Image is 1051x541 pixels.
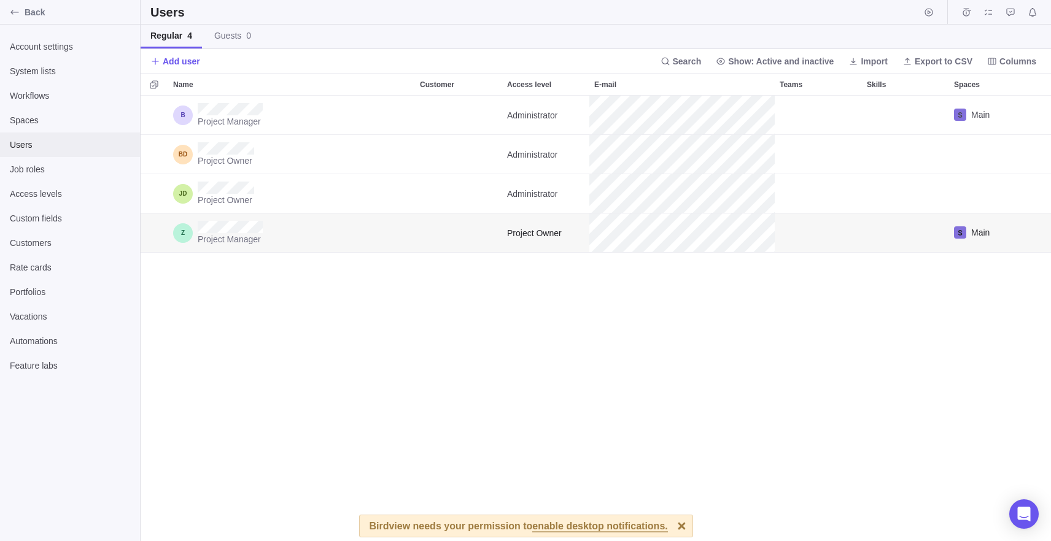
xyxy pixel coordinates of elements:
div: Open Intercom Messenger [1009,499,1039,529]
div: Name [168,135,415,174]
span: Guests [214,29,251,42]
div: Main [949,96,1036,134]
span: Time logs [958,4,975,21]
div: E-mail [589,135,775,174]
div: Customer [415,174,502,213]
a: Notifications [1024,9,1041,19]
div: Customer [415,213,502,253]
span: enable desktop notifications. [532,521,667,532]
div: E-mail [589,96,775,135]
span: Workflows [10,90,130,102]
span: My assignments [980,4,997,21]
span: Administrator [507,109,557,121]
span: Spaces [954,79,980,91]
span: Project Owner [507,227,562,239]
a: Time logs [958,9,975,19]
span: Access level [507,79,551,91]
span: Customers [10,237,130,249]
span: Project Manager [198,115,263,128]
div: Teams [775,135,862,174]
div: Teams [775,96,862,135]
div: Spaces [949,96,1036,135]
span: Rate cards [10,261,130,274]
div: Customer [415,74,502,95]
div: Spaces [949,135,1036,174]
span: Automations [10,335,130,347]
div: Project Owner [502,213,589,252]
div: Skills [862,213,949,253]
span: Selection mode [145,76,163,93]
span: Export to CSV [915,55,972,67]
span: Import [844,53,893,70]
span: Start timer [920,4,937,21]
span: Main [971,109,990,121]
span: Regular [150,29,192,42]
span: Administrator [507,188,557,200]
span: Spaces [10,114,130,126]
div: Birdview needs your permission to [369,515,667,537]
div: Administrator [502,135,589,174]
span: 0 [246,31,251,40]
div: E-mail [589,174,775,213]
span: Search [656,53,707,70]
div: Administrator [502,96,589,134]
div: E-mail [589,74,775,95]
div: Customer [415,135,502,174]
div: Spaces [949,74,1036,95]
span: Customer [420,79,454,91]
div: Name [168,174,415,213]
div: Access level [502,135,589,174]
div: E-mail [589,213,775,253]
div: Skills [862,135,949,174]
span: Add user [163,55,200,67]
span: E-mail [594,79,616,91]
span: System lists [10,65,130,77]
span: Columns [982,53,1041,70]
span: Vacations [10,310,130,323]
span: Job roles [10,163,130,175]
span: Search [673,55,702,67]
span: Notifications [1024,4,1041,21]
span: Show: Active and inactive [711,53,839,70]
div: Name [168,96,415,135]
div: Access level [502,96,589,135]
div: Access level [502,213,589,253]
div: Skills [862,174,949,213]
span: Portfolios [10,286,130,298]
span: Approval requests [1002,4,1019,21]
span: Columns [999,55,1036,67]
div: grid [141,96,1051,541]
a: Guests0 [204,25,261,48]
span: Users [10,139,130,151]
span: Import [861,55,888,67]
span: Export to CSV [898,53,977,70]
div: Access level [502,74,589,95]
div: Skills [862,74,949,95]
span: Custom fields [10,212,130,224]
div: Customer [415,96,502,135]
span: Project Owner [198,194,254,206]
span: Name [173,79,193,91]
span: Account settings [10,40,130,53]
div: Name [168,213,415,253]
span: Back [25,6,135,18]
span: 4 [187,31,192,40]
h2: Users [150,4,187,21]
span: Main [971,226,990,239]
div: Skills [862,96,949,135]
span: Access levels [10,188,130,200]
div: Spaces [949,174,1036,213]
div: Spaces [949,213,1036,253]
div: Main [949,213,1036,252]
div: Teams [775,74,862,95]
span: Administrator [507,148,557,161]
span: Show: Active and inactive [728,55,834,67]
span: Add user [150,53,200,70]
div: Access level [502,174,589,213]
a: Regular4 [141,25,202,48]
span: Project Manager [198,233,263,245]
span: Feature labs [10,359,130,372]
span: Skills [867,79,886,91]
span: Teams [780,79,802,91]
a: Approval requests [1002,9,1019,19]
